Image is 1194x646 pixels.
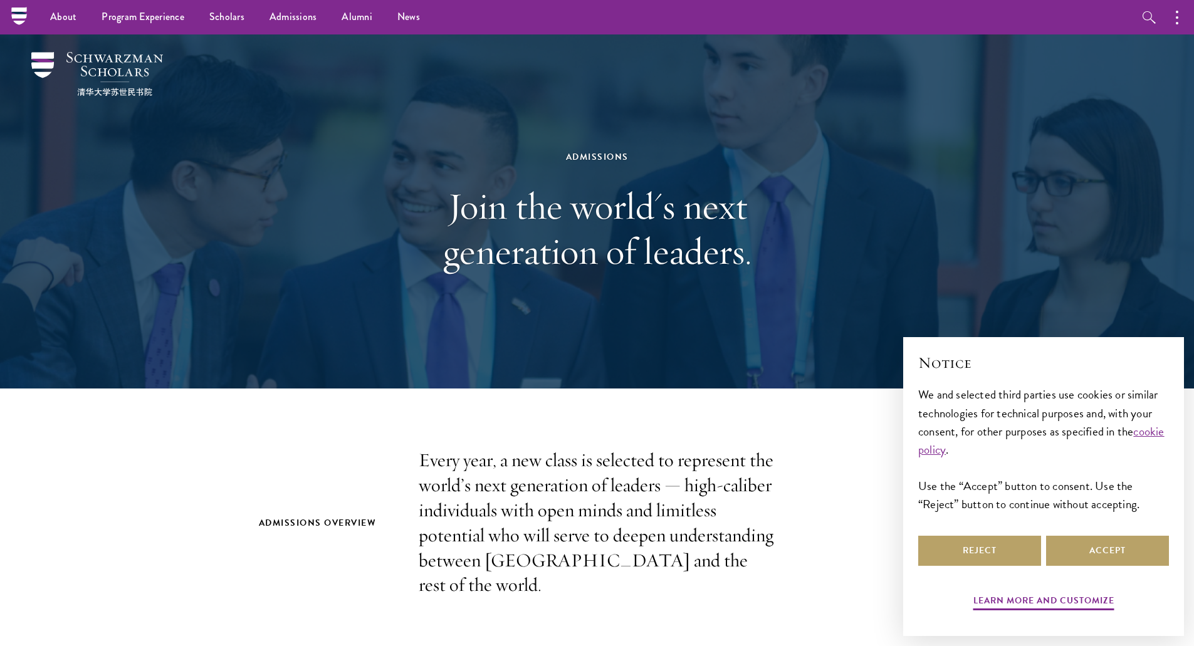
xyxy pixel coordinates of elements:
h1: Join the world's next generation of leaders. [381,184,814,274]
div: We and selected third parties use cookies or similar technologies for technical purposes and, wit... [918,385,1169,513]
p: Every year, a new class is selected to represent the world’s next generation of leaders — high-ca... [419,448,776,598]
button: Accept [1046,536,1169,566]
a: cookie policy [918,422,1165,459]
button: Reject [918,536,1041,566]
button: Learn more and customize [973,593,1114,612]
h2: Admissions Overview [259,515,394,531]
h2: Notice [918,352,1169,373]
img: Schwarzman Scholars [31,52,163,96]
div: Admissions [381,149,814,165]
